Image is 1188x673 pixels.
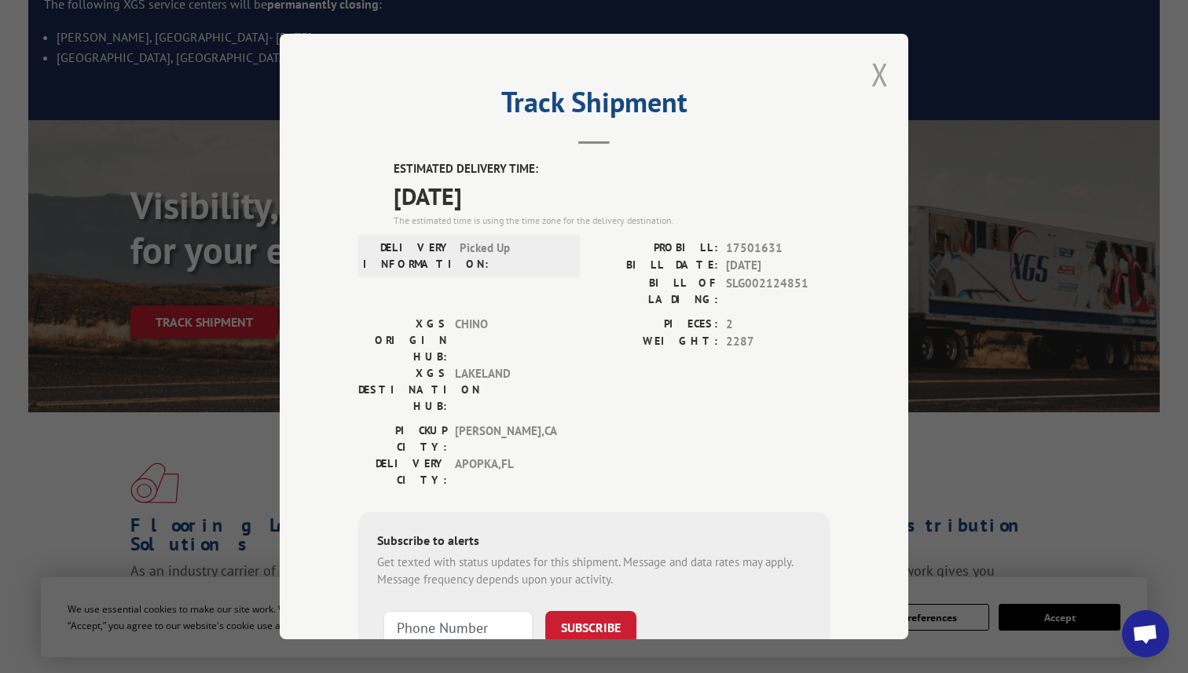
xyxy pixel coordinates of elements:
[455,455,561,488] span: APOPKA , FL
[358,91,830,121] h2: Track Shipment
[726,315,830,333] span: 2
[594,257,718,275] label: BILL DATE:
[358,315,447,364] label: XGS ORIGIN HUB:
[594,315,718,333] label: PIECES:
[394,213,830,227] div: The estimated time is using the time zone for the delivery destination.
[363,239,452,272] label: DELIVERY INFORMATION:
[594,239,718,257] label: PROBILL:
[358,422,447,455] label: PICKUP CITY:
[594,274,718,307] label: BILL OF LADING:
[455,364,561,414] span: LAKELAND
[377,553,811,588] div: Get texted with status updates for this shipment. Message and data rates may apply. Message frequ...
[871,53,889,95] button: Close modal
[726,333,830,351] span: 2287
[455,422,561,455] span: [PERSON_NAME] , CA
[394,177,830,213] span: [DATE]
[460,239,566,272] span: Picked Up
[594,333,718,351] label: WEIGHT:
[726,239,830,257] span: 17501631
[455,315,561,364] span: CHINO
[394,160,830,178] label: ESTIMATED DELIVERY TIME:
[1122,610,1169,657] a: Open chat
[358,364,447,414] label: XGS DESTINATION HUB:
[726,257,830,275] span: [DATE]
[726,274,830,307] span: SLG002124851
[383,610,533,643] input: Phone Number
[377,530,811,553] div: Subscribe to alerts
[545,610,636,643] button: SUBSCRIBE
[358,455,447,488] label: DELIVERY CITY:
